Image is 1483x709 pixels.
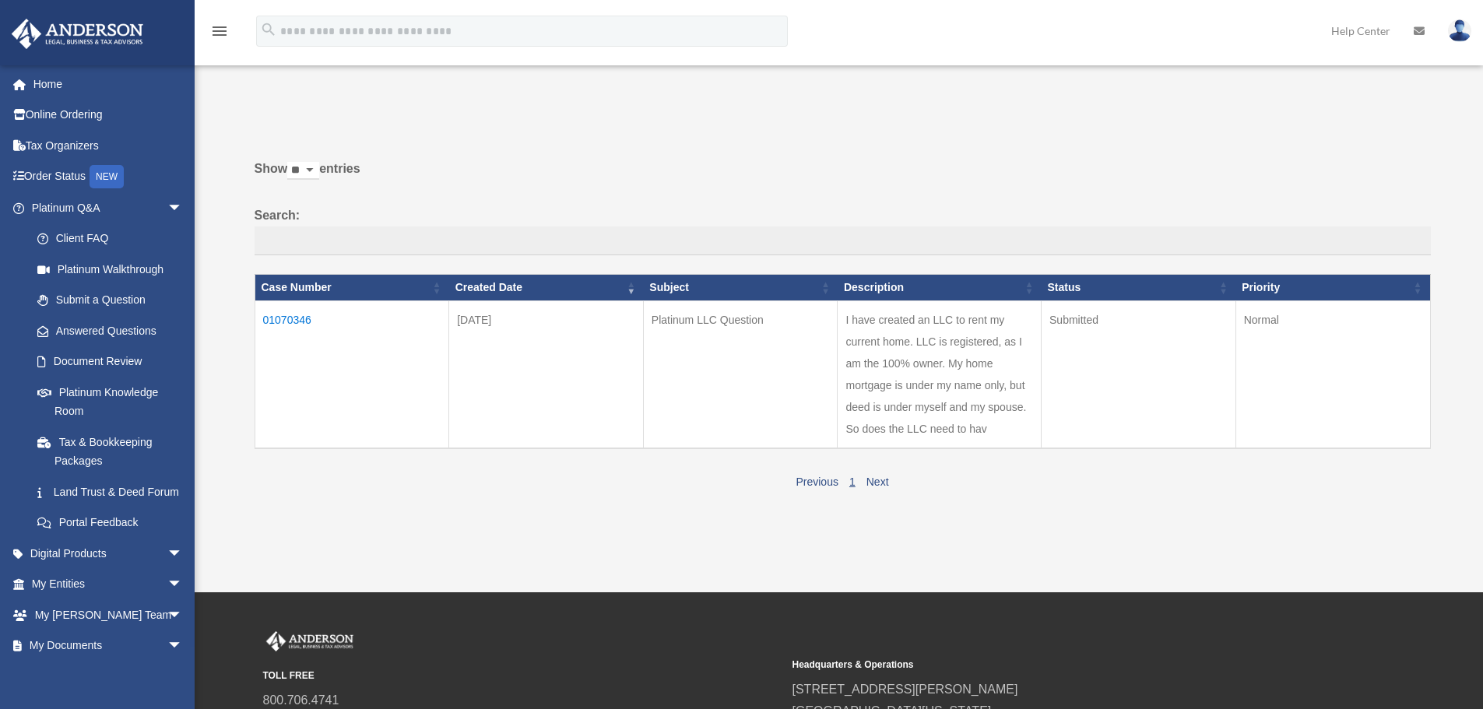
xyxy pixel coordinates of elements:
img: User Pic [1448,19,1471,42]
th: Status: activate to sort column ascending [1042,275,1236,301]
span: arrow_drop_down [167,569,199,601]
td: I have created an LLC to rent my current home. LLC is registered, as I am the 100% owner. My home... [838,300,1042,448]
a: Submit a Question [22,285,199,316]
small: Headquarters & Operations [792,657,1311,673]
a: Client FAQ [22,223,199,254]
a: My Entitiesarrow_drop_down [11,569,206,600]
td: 01070346 [255,300,449,448]
a: Digital Productsarrow_drop_down [11,538,206,569]
small: TOLL FREE [263,668,782,684]
a: Tax Organizers [11,130,206,161]
a: Order StatusNEW [11,161,206,193]
a: Document Review [22,346,199,377]
a: My Documentsarrow_drop_down [11,630,206,662]
td: Platinum LLC Question [643,300,838,448]
a: Portal Feedback [22,507,199,539]
div: NEW [90,165,124,188]
td: Submitted [1042,300,1236,448]
a: Home [11,68,206,100]
a: 800.706.4741 [263,693,339,707]
img: Anderson Advisors Platinum Portal [263,631,357,651]
th: Subject: activate to sort column ascending [643,275,838,301]
label: Search: [255,205,1431,256]
a: Platinum Knowledge Room [22,377,199,426]
span: arrow_drop_down [167,192,199,224]
img: Anderson Advisors Platinum Portal [7,19,148,49]
i: search [260,21,277,38]
span: arrow_drop_down [167,538,199,570]
a: [STREET_ADDRESS][PERSON_NAME] [792,683,1018,696]
td: Normal [1235,300,1430,448]
input: Search: [255,226,1431,256]
th: Case Number: activate to sort column ascending [255,275,449,301]
a: Land Trust & Deed Forum [22,476,199,507]
a: My [PERSON_NAME] Teamarrow_drop_down [11,599,206,630]
a: 1 [849,476,856,488]
a: menu [210,27,229,40]
a: Online Ordering [11,100,206,131]
a: Platinum Walkthrough [22,254,199,285]
span: arrow_drop_down [167,630,199,662]
th: Priority: activate to sort column ascending [1235,275,1430,301]
select: Showentries [287,162,319,180]
td: [DATE] [449,300,644,448]
th: Created Date: activate to sort column ascending [449,275,644,301]
a: Answered Questions [22,315,191,346]
span: arrow_drop_down [167,599,199,631]
label: Show entries [255,158,1431,195]
th: Description: activate to sort column ascending [838,275,1042,301]
a: Previous [796,476,838,488]
a: Platinum Q&Aarrow_drop_down [11,192,199,223]
i: menu [210,22,229,40]
a: Tax & Bookkeeping Packages [22,426,199,476]
a: Next [866,476,889,488]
